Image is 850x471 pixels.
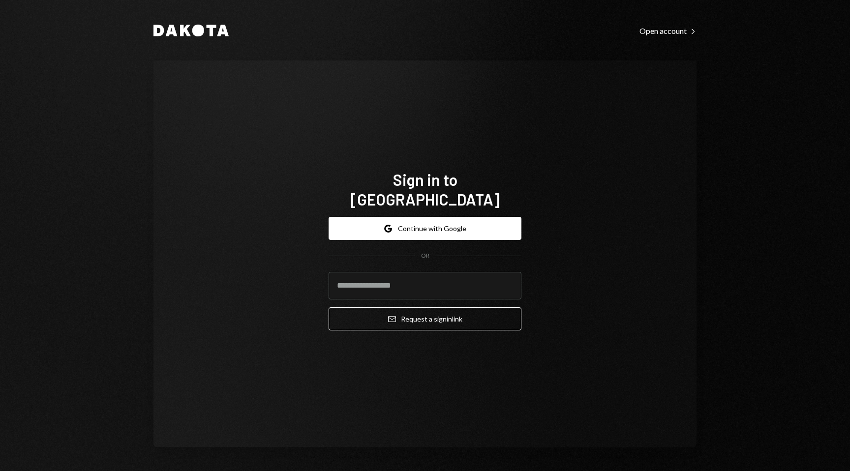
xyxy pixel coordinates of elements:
div: OR [421,252,429,260]
a: Open account [639,25,697,36]
div: Open account [639,26,697,36]
h1: Sign in to [GEOGRAPHIC_DATA] [329,170,521,209]
button: Request a signinlink [329,307,521,330]
button: Continue with Google [329,217,521,240]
